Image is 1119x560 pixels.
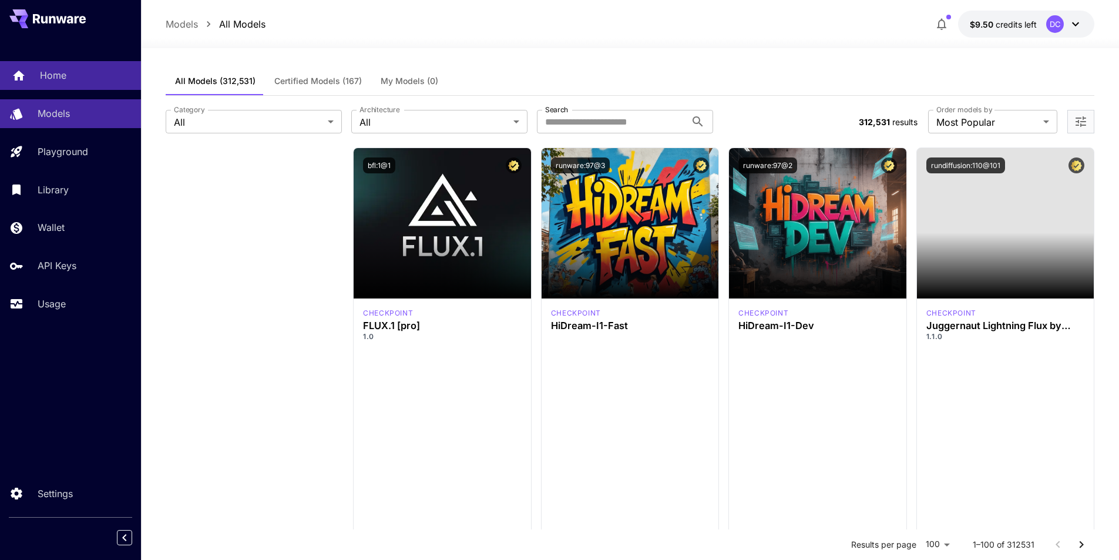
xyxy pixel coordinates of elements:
[38,259,76,273] p: API Keys
[996,19,1037,29] span: credits left
[693,157,709,173] button: Certified Model – Vetted for best performance and includes a commercial license.
[1068,157,1084,173] button: Certified Model – Vetted for best performance and includes a commercial license.
[117,530,132,545] button: Collapse sidebar
[166,17,266,31] nav: breadcrumb
[174,105,205,115] label: Category
[970,18,1037,31] div: $9.50369
[921,536,954,553] div: 100
[738,320,897,331] h3: HiDream-I1-Dev
[926,308,976,318] div: FLUX.1 D
[926,308,976,318] p: checkpoint
[936,115,1039,129] span: Most Popular
[926,331,1085,342] p: 1.1.0
[970,19,996,29] span: $9.50
[363,308,413,318] div: fluxpro
[506,157,522,173] button: Certified Model – Vetted for best performance and includes a commercial license.
[551,320,710,331] h3: HiDream-I1-Fast
[551,308,601,318] div: HiDream Fast
[1070,533,1093,556] button: Go to next page
[892,117,918,127] span: results
[175,76,256,86] span: All Models (312,531)
[363,157,395,173] button: bfl:1@1
[40,68,66,82] p: Home
[166,17,198,31] a: Models
[973,539,1034,551] p: 1–100 of 312531
[381,76,438,86] span: My Models (0)
[859,117,890,127] span: 312,531
[738,157,797,173] button: runware:97@2
[926,320,1085,331] h3: Juggernaut Lightning Flux by RunDiffusion
[38,106,70,120] p: Models
[363,320,522,331] h3: FLUX.1 [pro]
[738,308,788,318] div: HiDream Dev
[38,145,88,159] p: Playground
[363,331,522,342] p: 1.0
[219,17,266,31] a: All Models
[38,487,73,501] p: Settings
[174,115,323,129] span: All
[851,539,916,551] p: Results per page
[738,308,788,318] p: checkpoint
[958,11,1094,38] button: $9.50369DC
[126,527,141,548] div: Collapse sidebar
[551,308,601,318] p: checkpoint
[363,308,413,318] p: checkpoint
[1046,15,1064,33] div: DC
[881,157,897,173] button: Certified Model – Vetted for best performance and includes a commercial license.
[38,297,66,311] p: Usage
[274,76,362,86] span: Certified Models (167)
[926,157,1005,173] button: rundiffusion:110@101
[1074,115,1088,129] button: Open more filters
[545,105,568,115] label: Search
[551,157,610,173] button: runware:97@3
[38,220,65,234] p: Wallet
[359,105,399,115] label: Architecture
[359,115,509,129] span: All
[38,183,69,197] p: Library
[936,105,992,115] label: Order models by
